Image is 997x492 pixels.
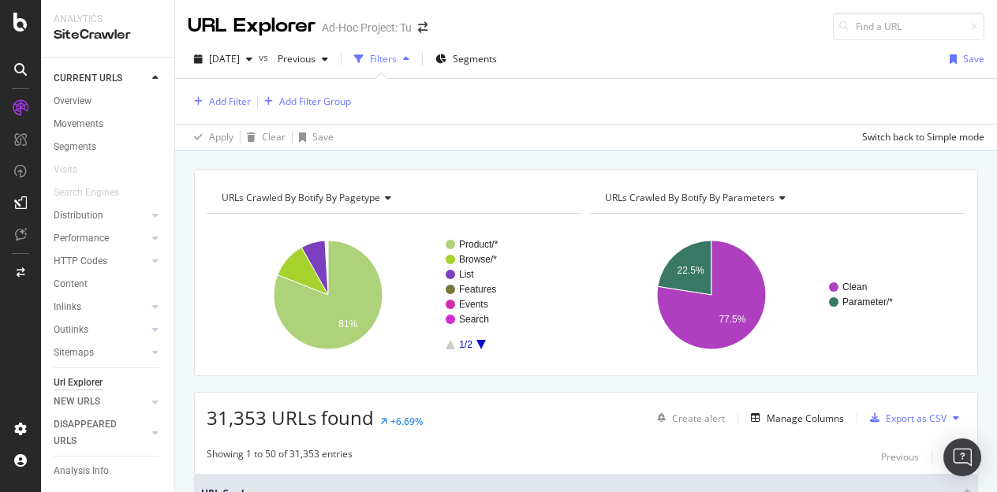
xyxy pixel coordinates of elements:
[54,184,119,201] div: Search Engines
[54,207,103,224] div: Distribution
[54,463,163,479] a: Analysis Info
[54,463,109,479] div: Analysis Info
[54,393,147,410] a: NEW URLS
[590,226,960,363] svg: A chart.
[459,254,497,265] text: Browse/*
[54,416,133,449] div: DISAPPEARED URLS
[54,93,163,110] a: Overview
[881,447,919,466] button: Previous
[188,47,259,72] button: [DATE]
[279,95,351,108] div: Add Filter Group
[459,239,498,250] text: Product/*
[258,92,351,111] button: Add Filter Group
[767,412,844,425] div: Manage Columns
[963,52,984,65] div: Save
[54,184,135,201] a: Search Engines
[54,276,88,293] div: Content
[54,253,147,270] a: HTTP Codes
[856,125,984,150] button: Switch back to Simple mode
[54,253,107,270] div: HTTP Codes
[338,319,357,330] text: 81%
[209,52,240,65] span: 2025 Sep. 24th
[943,47,984,72] button: Save
[54,299,147,315] a: Inlinks
[188,13,316,39] div: URL Explorer
[222,191,380,204] span: URLs Crawled By Botify By pagetype
[678,265,704,276] text: 22.5%
[54,345,147,361] a: Sitemaps
[241,125,286,150] button: Clear
[54,70,122,87] div: CURRENT URLS
[207,404,374,430] span: 31,353 URLs found
[459,299,488,310] text: Events
[54,375,163,391] a: Url Explorer
[259,50,271,64] span: vs
[209,95,251,108] div: Add Filter
[218,185,568,211] h4: URLs Crawled By Botify By pagetype
[54,162,93,178] a: Visits
[54,13,162,26] div: Analytics
[188,92,251,111] button: Add Filter
[54,276,163,293] a: Content
[745,408,844,427] button: Manage Columns
[672,412,725,425] div: Create alert
[262,130,286,143] div: Clear
[390,415,423,428] div: +6.69%
[429,47,503,72] button: Segments
[886,412,947,425] div: Export as CSV
[207,226,577,363] svg: A chart.
[605,191,775,204] span: URLs Crawled By Botify By parameters
[54,299,81,315] div: Inlinks
[459,339,472,350] text: 1/2
[54,230,147,247] a: Performance
[271,52,316,65] span: Previous
[54,393,100,410] div: NEW URLS
[54,345,94,361] div: Sitemaps
[312,130,334,143] div: Save
[833,13,984,40] input: Find a URL
[459,269,474,280] text: List
[719,314,745,325] text: 77.5%
[54,116,163,132] a: Movements
[348,47,416,72] button: Filters
[651,405,725,430] button: Create alert
[943,438,981,476] div: Open Intercom Messenger
[322,20,412,35] div: Ad-Hoc Project: Tu
[842,296,893,307] text: Parameter/*
[370,52,397,65] div: Filters
[54,139,96,155] div: Segments
[459,314,489,325] text: Search
[271,47,334,72] button: Previous
[188,125,233,150] button: Apply
[862,130,984,143] div: Switch back to Simple mode
[293,125,334,150] button: Save
[459,284,496,295] text: Features
[881,450,919,464] div: Previous
[54,230,109,247] div: Performance
[54,139,163,155] a: Segments
[54,416,147,449] a: DISAPPEARED URLS
[54,116,103,132] div: Movements
[54,322,88,338] div: Outlinks
[602,185,951,211] h4: URLs Crawled By Botify By parameters
[842,281,867,293] text: Clean
[54,162,77,178] div: Visits
[54,322,147,338] a: Outlinks
[54,70,147,87] a: CURRENT URLS
[418,22,428,33] div: arrow-right-arrow-left
[453,52,497,65] span: Segments
[864,405,947,430] button: Export as CSV
[54,207,147,224] a: Distribution
[54,375,103,391] div: Url Explorer
[209,130,233,143] div: Apply
[54,26,162,44] div: SiteCrawler
[207,447,353,466] div: Showing 1 to 50 of 31,353 entries
[54,93,91,110] div: Overview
